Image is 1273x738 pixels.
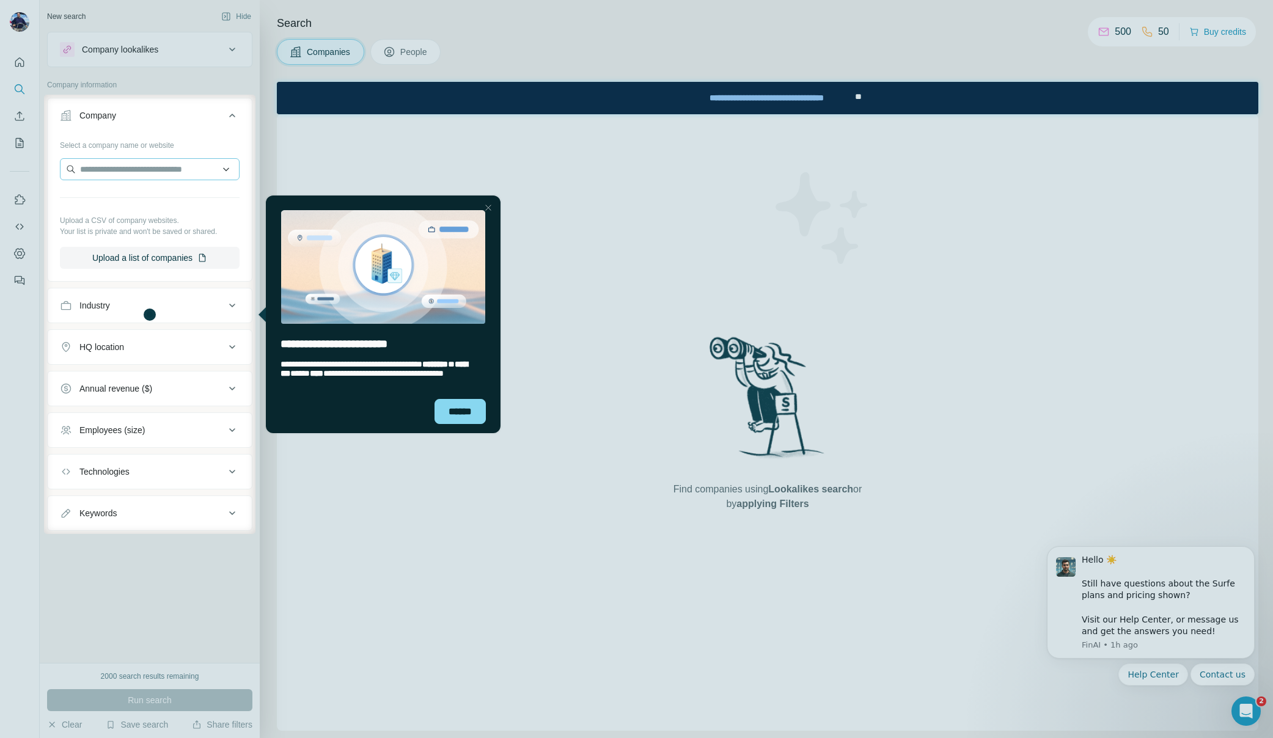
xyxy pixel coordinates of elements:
[53,109,217,120] p: Message from FinAI, sent 1h ago
[48,415,252,445] button: Employees (size)
[255,193,503,436] iframe: Tooltip
[48,457,252,486] button: Technologies
[48,332,252,362] button: HQ location
[162,133,226,155] button: Quick reply: Contact us
[60,135,240,151] div: Select a company name or website
[48,291,252,320] button: Industry
[79,341,124,353] div: HQ location
[79,424,145,436] div: Employees (size)
[18,15,226,128] div: message notification from FinAI, 1h ago. Hello ☀️ ​ Still have questions about the Surfe plans an...
[53,23,217,107] div: Hello ☀️ ​ Still have questions about the Surfe plans and pricing shown? ​ Visit our Help Center,...
[48,499,252,528] button: Keywords
[90,133,160,155] button: Quick reply: Help Center
[48,101,252,135] button: Company
[79,507,117,519] div: Keywords
[60,247,240,269] button: Upload a list of companies
[18,133,226,155] div: Quick reply options
[53,23,217,107] div: Message content
[48,374,252,403] button: Annual revenue ($)
[79,382,152,395] div: Annual revenue ($)
[79,466,130,478] div: Technologies
[60,215,240,226] p: Upload a CSV of company websites.
[403,2,576,29] div: Upgrade plan for full access to Surfe
[79,109,116,122] div: Company
[60,226,240,237] p: Your list is private and won't be saved or shared.
[79,299,110,312] div: Industry
[28,26,47,46] img: Profile image for FinAI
